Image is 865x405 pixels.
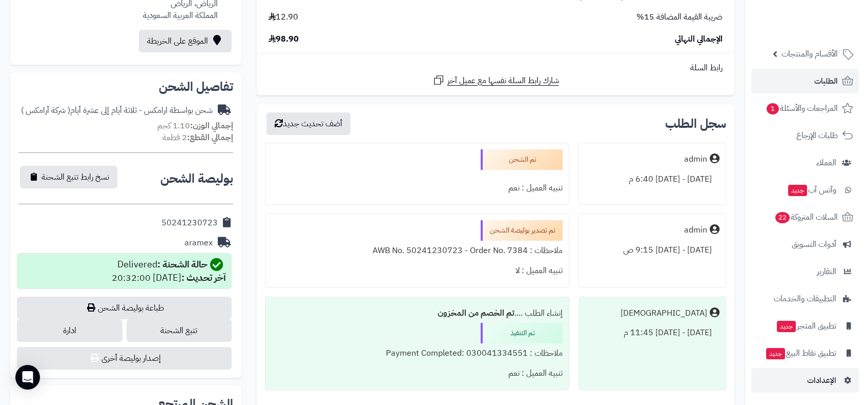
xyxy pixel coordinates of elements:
[675,33,723,45] span: الإجمالي النهائي
[751,368,859,393] a: الإعدادات
[767,103,779,114] span: 1
[585,323,719,343] div: [DATE] - [DATE] 11:45 م
[636,11,723,23] span: ضريبة القيمة المضافة 15%
[684,153,707,165] div: admin
[447,75,559,87] span: شارك رابط السلة نفسها مع عميل آخر
[817,264,836,279] span: التقارير
[792,237,836,252] span: أدوات التسويق
[775,212,790,223] span: 22
[272,261,563,281] div: تنبيه العميل : لا
[796,128,838,143] span: طلبات الإرجاع
[162,131,233,144] small: 2 قطعة
[157,120,233,132] small: 1.10 كجم
[766,348,785,359] span: جديد
[20,166,117,188] button: نسخ رابط تتبع الشحنة
[161,217,218,229] div: 50241230723
[774,210,838,224] span: السلات المتروكة
[795,8,855,29] img: logo-2.png
[42,171,109,183] span: نسخ رابط تتبع الشحنة
[776,319,836,333] span: تطبيق المتجر
[18,81,233,93] h2: تفاصيل الشحن
[777,321,796,332] span: جديد
[751,232,859,257] a: أدوات التسويق
[127,319,232,342] a: تتبع الشحنة
[157,257,208,271] strong: حالة الشحنة :
[432,74,559,87] a: شارك رابط السلة نفسها مع عميل آخر
[21,104,70,117] span: ( شركة أرامكس )
[765,346,836,360] span: تطبيق نقاط البيع
[751,205,859,229] a: السلات المتروكة22
[751,96,859,121] a: المراجعات والأسئلة1
[272,363,563,383] div: تنبيه العميل : نعم
[751,259,859,284] a: التقارير
[139,30,232,52] a: الموقع على الخريطة
[17,347,232,370] button: إصدار بوليصة أخرى
[269,11,298,23] span: 12.90
[751,314,859,338] a: تطبيق المتجرجديد
[269,33,299,45] span: 98.90
[751,150,859,175] a: العملاء
[266,112,351,135] button: أضف تحديث جديد
[190,120,233,132] strong: إجمالي الوزن:
[807,373,836,388] span: الإعدادات
[160,172,233,185] h2: بوليصة الشحن
[481,149,563,170] div: تم الشحن
[788,185,807,196] span: جديد
[17,319,122,342] a: ادارة
[766,101,838,115] span: المراجعات والأسئلة
[665,118,726,130] h3: سجل الطلب
[112,258,226,284] div: Delivered [DATE] 20:32:00
[481,220,563,241] div: تم تصدير بوليصة الشحن
[438,307,514,319] b: تم الخصم من المخزون
[751,69,859,93] a: الطلبات
[751,123,859,148] a: طلبات الإرجاع
[787,183,836,197] span: وآتس آب
[17,297,232,319] a: طباعة بوليصة الشحن
[184,237,213,249] div: aramex
[751,178,859,202] a: وآتس آبجديد
[15,365,40,390] div: Open Intercom Messenger
[187,131,233,144] strong: إجمالي القطع:
[774,292,836,306] span: التطبيقات والخدمات
[816,156,836,170] span: العملاء
[684,224,707,236] div: admin
[261,62,730,74] div: رابط السلة
[751,341,859,365] a: تطبيق نقاط البيعجديد
[272,178,563,198] div: تنبيه العميل : نعم
[585,240,719,260] div: [DATE] - [DATE] 9:15 ص
[181,271,226,284] strong: آخر تحديث :
[272,303,563,323] div: إنشاء الطلب ....
[21,105,213,117] div: شحن بواسطة ارامكس - ثلاثة أيام إلى عشرة أيام
[621,307,707,319] div: [DEMOGRAPHIC_DATA]
[781,47,838,61] span: الأقسام والمنتجات
[272,343,563,363] div: ملاحظات : Payment Completed: 030041334551
[751,286,859,311] a: التطبيقات والخدمات
[272,241,563,261] div: ملاحظات : AWB No. 50241230723 - Order No. 7384
[585,169,719,189] div: [DATE] - [DATE] 6:40 م
[481,323,563,343] div: تم التنفيذ
[814,74,838,88] span: الطلبات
